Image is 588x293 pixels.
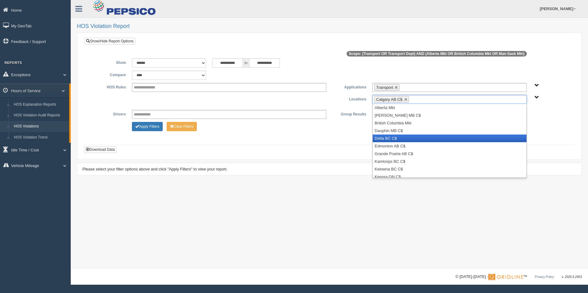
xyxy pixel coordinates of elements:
span: v. 2025.5.2403 [562,275,582,279]
a: HOS Explanation Reports [11,99,69,110]
label: Drivers [89,110,129,117]
label: Applications [329,83,369,90]
button: Change Filter Options [132,122,163,131]
span: Transport [376,85,393,90]
a: HOS Violation Trend [11,132,69,143]
li: Kelowna BC C$ [373,165,526,173]
span: Scope: (Transport OR Transport Dept) AND (Alberta Mkt OR British Columbia Mkt OR Man-Sask Mkt) [347,51,527,57]
li: British Columbia Mkt [373,119,526,127]
li: Delta BC C$ [373,135,526,142]
span: to [243,58,249,68]
li: Kenora ON C$ [373,173,526,181]
li: Alberta Mkt [373,104,526,111]
a: HOS Violations [11,121,69,132]
img: Gridline [488,274,523,280]
div: © [DATE]-[DATE] - ™ [455,274,582,280]
h2: HOS Violation Report [77,23,582,29]
li: Edmonton AB C$ [373,142,526,150]
li: Grande Prairie AB C$ [373,150,526,158]
li: [PERSON_NAME] MB C$ [373,111,526,119]
a: HOS Violation Audit Reports [11,110,69,121]
label: Compare [89,71,129,78]
label: Locations [329,95,369,102]
label: Show [89,58,129,66]
label: Group Results [329,110,369,117]
li: Kamloops BC C$ [373,158,526,165]
button: Download Data [84,146,117,153]
span: Please select your filter options above and click "Apply Filters" to view your report. [82,167,228,171]
span: Calgary AB C$ [376,97,402,102]
a: Privacy Policy [535,275,554,279]
a: Show/Hide Report Options [84,38,135,45]
li: Dauphin MB C$ [373,127,526,135]
label: HOS Rules [89,83,129,90]
button: Change Filter Options [167,122,197,131]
